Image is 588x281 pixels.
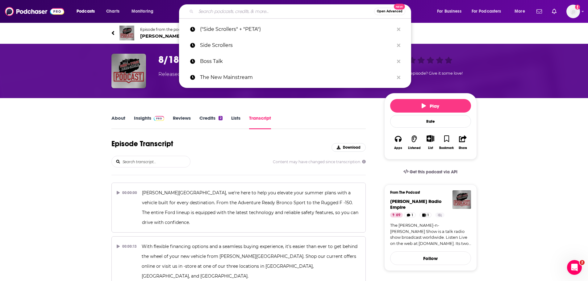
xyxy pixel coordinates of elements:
[173,115,191,129] a: Reviews
[566,5,580,18] span: Logged in as WesBurdett
[158,54,374,66] h3: 8/18 5-1 Telling People They're Fat
[549,6,559,17] a: Show notifications dropdown
[566,5,580,18] button: Show profile menu
[566,5,580,18] img: User Profile
[179,53,411,69] a: Boss Talk
[140,33,228,39] span: [PERSON_NAME] Radio Empire
[428,146,433,150] div: List
[179,21,411,37] a: ("Side Scrollers" + "PETA")
[106,7,119,16] span: Charts
[390,99,471,113] button: Play
[179,37,411,53] a: Side Scrollers
[343,145,361,150] span: Download
[131,7,153,16] span: Monitoring
[127,6,161,16] button: open menu
[567,260,582,275] iframe: Intercom live chat
[398,164,463,180] a: Get this podcast via API
[72,6,103,16] button: open menu
[390,251,471,265] button: Follow
[390,222,471,246] a: The [PERSON_NAME]-n-[PERSON_NAME] Show is a talk radio show broadcast worldwide. Listen Live on t...
[102,6,123,16] a: Charts
[452,190,471,209] img: Todd N Tyler Radio Empire
[390,115,471,128] div: Rate
[439,131,455,154] button: Bookmark
[154,116,165,121] img: Podchaser Pro
[122,156,190,167] input: Search transcript...
[117,242,137,251] div: 00:00:13
[185,4,417,19] div: Search podcasts, credits, & more...
[406,131,422,154] button: Listened
[231,115,240,129] a: Lists
[179,69,411,85] a: The New Mainstream
[394,4,405,10] span: New
[412,212,413,218] span: 1
[249,115,271,129] a: Transcript
[396,212,400,218] span: 69
[332,143,366,152] button: Download
[459,146,467,150] div: Share
[111,183,366,233] button: 00:00:00[PERSON_NAME][GEOGRAPHIC_DATA], we're here to help you elevate your summer plans with a v...
[117,188,137,198] div: 00:00:00
[200,69,394,85] p: The New Mainstream
[394,146,402,150] div: Apps
[142,190,360,225] span: [PERSON_NAME][GEOGRAPHIC_DATA], we're here to help you elevate your summer plans with a vehicle b...
[199,115,222,129] a: Credits2
[390,198,442,210] a: Todd N Tyler Radio Empire
[390,198,442,210] span: [PERSON_NAME] Radio Empire
[427,212,429,218] span: 1
[390,190,466,195] h3: From The Podcast
[580,260,585,265] span: 2
[119,26,134,40] img: Todd N Tyler Radio Empire
[140,27,228,32] span: Episode from the podcast
[422,131,438,154] div: Show More ButtonList
[111,54,146,88] img: 8/18 5-1 Telling People They're Fat
[377,10,402,13] span: Open Advanced
[200,53,394,69] p: Boss Talk
[468,6,510,16] button: open menu
[390,213,403,217] a: 69
[111,26,477,40] a: Todd N Tyler Radio EmpireEpisode from the podcast[PERSON_NAME] Radio Empire69
[111,115,125,129] a: About
[273,159,366,164] span: Content may have changed since transcription.
[419,213,432,217] a: 1
[142,244,359,279] span: With flexible financing options and a seamless buying experience, it's easier than ever to get be...
[374,8,405,15] button: Open AdvancedNew
[5,6,64,17] img: Podchaser - Follow, Share and Rate Podcasts
[219,116,222,120] div: 2
[510,6,533,16] button: open menu
[196,6,374,16] input: Search podcasts, credits, & more...
[398,71,463,76] span: Good episode? Give it some love!
[424,135,437,142] button: Show More Button
[410,169,457,175] span: Get this podcast via API
[200,21,394,37] p: ("Side Scrollers" + "PETA")
[422,103,439,109] span: Play
[455,131,471,154] button: Share
[134,115,165,129] a: InsightsPodchaser Pro
[575,5,580,10] svg: Add a profile image
[158,71,198,78] div: Released [DATE]
[472,7,501,16] span: For Podcasters
[439,146,454,150] div: Bookmark
[408,146,421,150] div: Listened
[515,7,525,16] span: More
[390,131,406,154] button: Apps
[200,37,394,53] p: Side Scrollers
[77,7,95,16] span: Podcasts
[111,139,173,148] h1: Episode Transcript
[433,6,469,16] button: open menu
[437,7,461,16] span: For Business
[404,213,416,217] a: 1
[534,6,544,17] a: Show notifications dropdown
